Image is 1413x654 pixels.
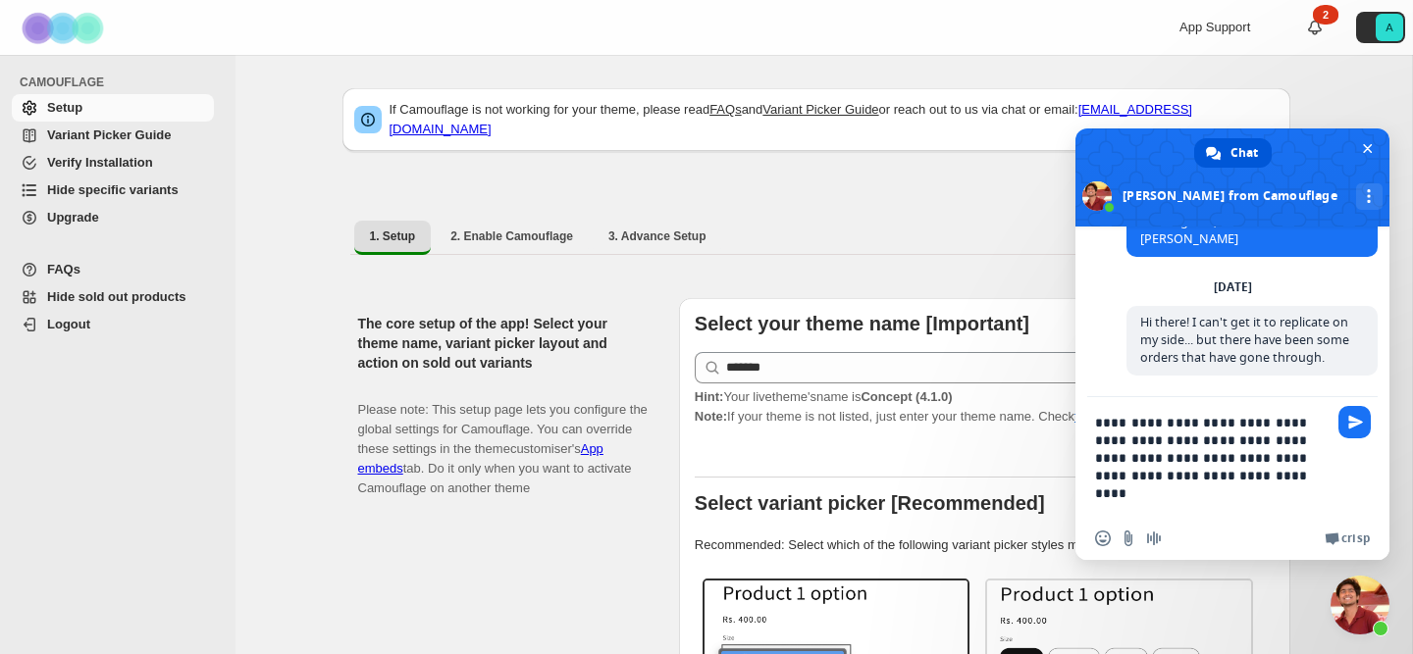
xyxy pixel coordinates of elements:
a: Crisp [1325,530,1370,546]
p: Recommended: Select which of the following variant picker styles match your theme. [695,535,1275,555]
span: Hi there! I can't get it to replicate on my side... but there have been some orders that have gon... [1140,314,1349,366]
div: [DATE] [1214,281,1252,293]
p: Please note: This setup page lets you configure the global settings for Camouflage. You can overr... [358,380,648,498]
a: Upgrade [12,204,214,231]
span: Logout [47,317,90,331]
strong: Concept (4.1.0) [861,389,952,404]
span: Send [1338,406,1371,438]
span: 3. Advance Setup [608,228,706,244]
span: 2. Enable Camouflage [450,228,573,244]
span: Your live theme's name is [695,389,953,404]
a: Variant Picker Guide [12,122,214,149]
span: CAMOUFLAGE [20,75,222,90]
span: Avatar with initials A [1376,14,1403,41]
img: Camouflage [16,1,114,55]
span: App Support [1179,20,1250,34]
a: FAQs [709,102,742,117]
span: 1. Setup [370,228,416,244]
span: Hide specific variants [47,182,179,197]
strong: Hint: [695,389,724,404]
a: Hide specific variants [12,176,214,204]
a: Hide sold out products [12,283,214,311]
p: If your theme is not listed, just enter your theme name. Check to find your theme name. [695,387,1275,427]
span: FAQs [47,262,80,277]
span: Crisp [1341,530,1370,546]
text: A [1386,22,1393,33]
span: Hide sold out products [47,289,186,304]
a: Logout [12,311,214,338]
a: 2 [1305,18,1325,37]
a: Variant Picker Guide [762,102,878,117]
a: Chat [1194,138,1272,168]
span: Send a file [1121,530,1136,546]
span: Upgrade [47,210,99,225]
span: Audio message [1146,530,1162,546]
b: Select your theme name [Important] [695,313,1029,334]
div: 2 [1313,5,1338,25]
a: Setup [12,94,214,122]
textarea: Compose your message... [1095,397,1331,517]
p: If Camouflage is not working for your theme, please read and or reach out to us via chat or email: [390,100,1279,139]
span: Insert an emoji [1095,530,1111,546]
span: Close chat [1357,138,1378,159]
a: Verify Installation [12,149,214,176]
b: Select variant picker [Recommended] [695,492,1045,514]
h2: The core setup of the app! Select your theme name, variant picker layout and action on sold out v... [358,314,648,373]
span: Setup [47,100,82,115]
button: Avatar with initials A [1356,12,1405,43]
strong: Note: [695,409,727,424]
span: Verify Installation [47,155,153,170]
span: Variant Picker Guide [47,127,171,142]
a: Close chat [1331,576,1389,634]
span: Chat [1230,138,1258,168]
a: FAQs [12,256,214,283]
